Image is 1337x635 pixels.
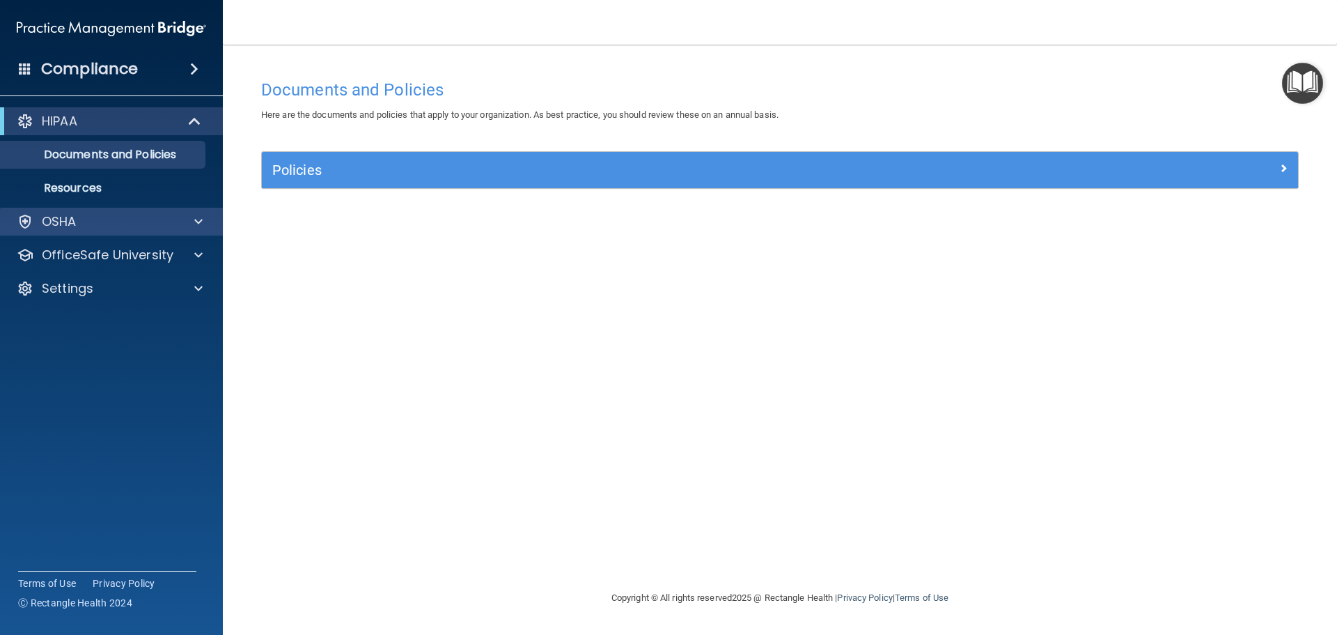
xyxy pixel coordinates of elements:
a: Terms of Use [18,576,76,590]
span: Ⓒ Rectangle Health 2024 [18,596,132,610]
img: PMB logo [17,15,206,43]
a: OSHA [17,213,203,230]
a: Terms of Use [895,592,948,603]
a: Policies [272,159,1288,181]
a: OfficeSafe University [17,247,203,263]
h4: Documents and Policies [261,81,1299,99]
p: OSHA [42,213,77,230]
p: HIPAA [42,113,77,130]
div: Copyright © All rights reserved 2025 @ Rectangle Health | | [526,576,1034,620]
p: Settings [42,280,93,297]
a: Privacy Policy [93,576,155,590]
a: Settings [17,280,203,297]
p: Documents and Policies [9,148,199,162]
p: OfficeSafe University [42,247,173,263]
p: Resources [9,181,199,195]
span: Here are the documents and policies that apply to your organization. As best practice, you should... [261,109,779,120]
h4: Compliance [41,59,138,79]
button: Open Resource Center [1282,63,1323,104]
h5: Policies [272,162,1029,178]
a: Privacy Policy [837,592,892,603]
a: HIPAA [17,113,202,130]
